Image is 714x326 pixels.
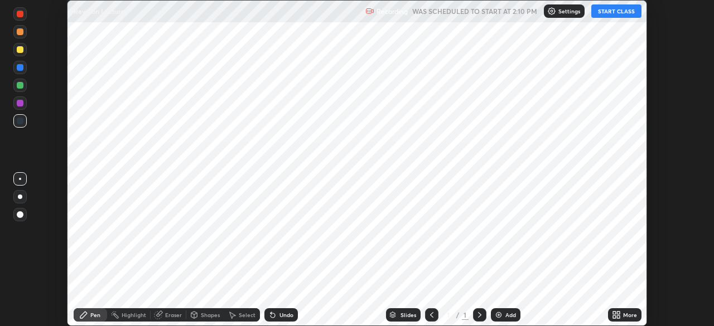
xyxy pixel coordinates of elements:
div: 1 [462,310,469,320]
div: Shapes [201,312,220,318]
p: Revision Lecture [74,7,124,16]
div: Add [505,312,516,318]
div: Eraser [165,312,182,318]
img: add-slide-button [494,310,503,319]
div: Pen [90,312,100,318]
div: Slides [401,312,416,318]
div: More [623,312,637,318]
div: Undo [279,312,293,318]
img: class-settings-icons [547,7,556,16]
img: recording.375f2c34.svg [365,7,374,16]
div: / [456,312,460,318]
p: Settings [558,8,580,14]
div: 1 [443,312,454,318]
p: Recording [377,7,408,16]
div: Highlight [122,312,146,318]
h5: WAS SCHEDULED TO START AT 2:10 PM [412,6,537,16]
div: Select [239,312,255,318]
button: START CLASS [591,4,641,18]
